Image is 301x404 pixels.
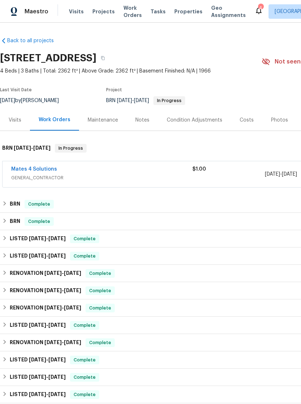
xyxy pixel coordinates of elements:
[71,252,99,260] span: Complete
[64,271,81,276] span: [DATE]
[117,98,149,103] span: -
[71,322,99,329] span: Complete
[29,236,66,241] span: -
[48,236,66,241] span: [DATE]
[29,357,66,362] span: -
[29,357,46,362] span: [DATE]
[271,117,288,124] div: Photos
[11,167,57,172] a: Mates 4 Solutions
[71,391,99,398] span: Complete
[86,287,114,294] span: Complete
[86,304,114,312] span: Complete
[10,304,81,312] h6: RENOVATION
[10,234,66,243] h6: LISTED
[11,174,192,181] span: GENERAL_CONTRACTOR
[44,271,81,276] span: -
[29,374,66,379] span: -
[123,4,142,19] span: Work Orders
[88,117,118,124] div: Maintenance
[265,171,297,178] span: -
[71,356,99,364] span: Complete
[86,270,114,277] span: Complete
[64,305,81,310] span: [DATE]
[10,321,66,330] h6: LISTED
[282,172,297,177] span: [DATE]
[9,117,21,124] div: Visits
[48,322,66,328] span: [DATE]
[44,305,62,310] span: [DATE]
[10,356,66,364] h6: LISTED
[134,98,149,103] span: [DATE]
[29,253,46,258] span: [DATE]
[48,357,66,362] span: [DATE]
[96,52,109,65] button: Copy Address
[10,200,20,208] h6: BRN
[258,4,263,12] div: 4
[192,167,206,172] span: $1.00
[25,8,48,15] span: Maestro
[10,252,66,260] h6: LISTED
[44,271,62,276] span: [DATE]
[265,172,280,177] span: [DATE]
[29,253,66,258] span: -
[29,374,46,379] span: [DATE]
[44,288,81,293] span: -
[10,338,81,347] h6: RENOVATION
[174,8,202,15] span: Properties
[211,4,246,19] span: Geo Assignments
[14,145,31,150] span: [DATE]
[48,374,66,379] span: [DATE]
[86,339,114,346] span: Complete
[10,373,66,382] h6: LISTED
[33,145,51,150] span: [DATE]
[29,392,46,397] span: [DATE]
[48,392,66,397] span: [DATE]
[150,9,166,14] span: Tasks
[10,286,81,295] h6: RENOVATION
[167,117,222,124] div: Condition Adjustments
[25,218,53,225] span: Complete
[64,288,81,293] span: [DATE]
[135,117,149,124] div: Notes
[44,340,81,345] span: -
[39,116,70,123] div: Work Orders
[117,98,132,103] span: [DATE]
[56,145,86,152] span: In Progress
[29,392,66,397] span: -
[64,340,81,345] span: [DATE]
[10,390,66,399] h6: LISTED
[71,235,99,242] span: Complete
[71,374,99,381] span: Complete
[25,201,53,208] span: Complete
[29,322,66,328] span: -
[154,98,184,103] span: In Progress
[14,145,51,150] span: -
[2,144,51,153] h6: BRN
[29,322,46,328] span: [DATE]
[69,8,84,15] span: Visits
[10,269,81,278] h6: RENOVATION
[44,288,62,293] span: [DATE]
[10,217,20,226] h6: BRN
[48,253,66,258] span: [DATE]
[92,8,115,15] span: Projects
[29,236,46,241] span: [DATE]
[240,117,254,124] div: Costs
[44,305,81,310] span: -
[106,88,122,92] span: Project
[44,340,62,345] span: [DATE]
[106,98,185,103] span: BRN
